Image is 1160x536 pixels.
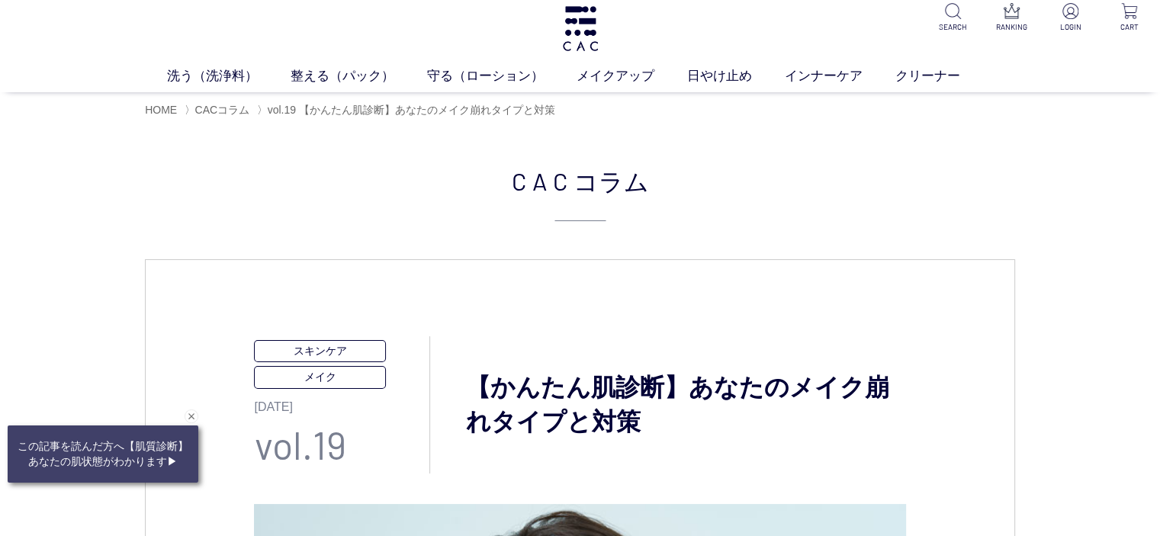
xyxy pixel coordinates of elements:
img: logo [561,6,600,51]
h3: 【かんたん肌診断】あなたのメイク崩れタイプと対策 [430,371,905,439]
a: 守る（ローション） [427,66,577,86]
a: 日やけ止め [687,66,785,86]
span: コラム [574,162,649,199]
a: CACコラム [195,104,250,116]
a: 洗う（洗浄料） [167,66,291,86]
p: メイク [254,366,385,388]
p: LOGIN [1052,21,1089,33]
p: CART [1110,21,1148,33]
p: RANKING [993,21,1030,33]
a: CART [1110,3,1148,33]
p: SEARCH [934,21,972,33]
h2: CAC [145,162,1015,221]
p: vol.19 [254,416,429,473]
li: 〉 [185,103,254,117]
a: クリーナー [895,66,993,86]
a: LOGIN [1052,3,1089,33]
a: SEARCH [934,3,972,33]
a: メイクアップ [577,66,687,86]
p: スキンケア [254,340,385,362]
p: [DATE] [254,389,429,417]
span: vol.19 【かんたん肌診断】あなたのメイク崩れタイプと対策 [268,104,555,116]
a: インナーケア [785,66,895,86]
li: 〉 [257,103,559,117]
a: HOME [145,104,177,116]
a: RANKING [993,3,1030,33]
a: 整える（パック） [291,66,427,86]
